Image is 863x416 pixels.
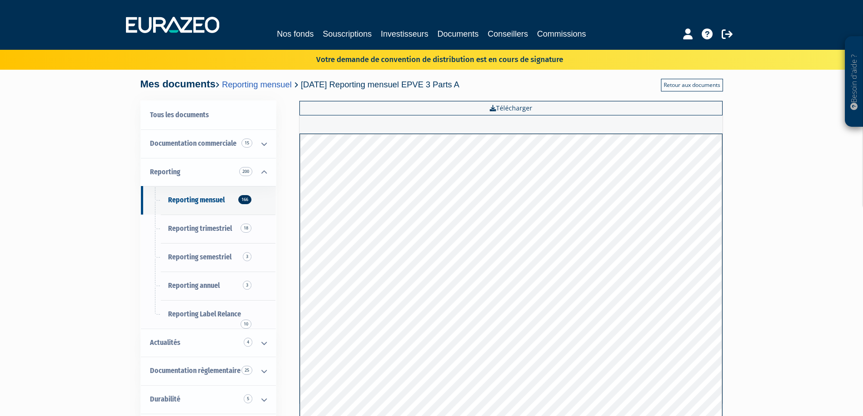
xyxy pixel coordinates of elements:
a: Reporting mensuel166 [141,186,276,215]
a: Télécharger [299,101,723,115]
a: Commissions [537,28,586,40]
a: Reporting semestriel3 [141,243,276,272]
span: Reporting semestriel [168,253,231,261]
a: Documents [438,28,479,40]
h4: Mes documents [140,79,460,90]
a: Actualités 4 [141,329,276,357]
span: Documentation commerciale [150,139,236,148]
p: Besoin d'aide ? [849,41,859,123]
span: Reporting [150,167,180,176]
span: Documentation règlementaire [150,366,241,375]
span: 166 [238,195,251,204]
span: 15 [241,139,252,148]
span: Reporting Label Relance [168,310,241,318]
a: Reporting Label Relance10 [141,300,276,329]
span: [DATE] Reporting mensuel EPVE 3 Parts A [301,80,459,89]
p: Votre demande de convention de distribution est en cours de signature [290,52,563,65]
span: 10 [241,320,251,329]
a: Reporting mensuel [222,80,292,89]
a: Reporting 200 [141,158,276,186]
span: 18 [241,224,251,233]
span: 200 [239,167,252,176]
a: Nos fonds [277,28,313,40]
span: 3 [243,281,251,290]
span: 4 [244,338,252,347]
a: Durabilité 5 [141,385,276,414]
span: Durabilité [150,395,180,403]
a: Retour aux documents [661,79,723,91]
span: Reporting mensuel [168,196,225,204]
a: Reporting annuel3 [141,272,276,300]
a: Tous les documents [141,101,276,129]
a: Souscriptions [323,28,371,40]
span: 5 [244,394,252,403]
span: Actualités [150,338,180,347]
span: 25 [241,366,252,375]
a: Documentation règlementaire 25 [141,357,276,385]
span: 3 [243,252,251,261]
span: Reporting trimestriel [168,224,232,233]
span: Reporting annuel [168,281,220,290]
a: Reporting trimestriel18 [141,215,276,243]
a: Documentation commerciale 15 [141,129,276,158]
a: Conseillers [488,28,528,40]
a: Investisseurs [381,28,428,40]
img: 1732889491-logotype_eurazeo_blanc_rvb.png [126,17,219,33]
